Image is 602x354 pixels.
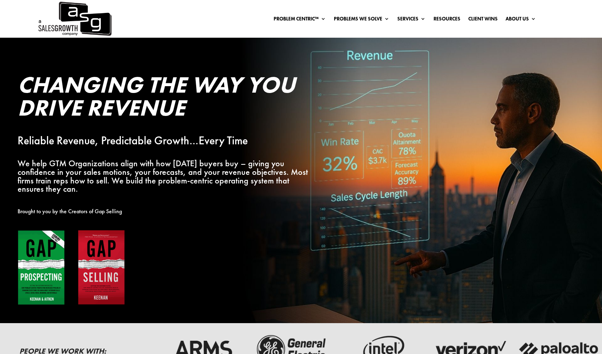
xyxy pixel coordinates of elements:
a: Client Wins [468,16,498,24]
p: Reliable Revenue, Predictable Growth…Every Time [18,136,310,145]
img: Gap Books [18,230,125,306]
a: Problem Centric™ [274,16,326,24]
h2: Changing the Way You Drive Revenue [18,73,310,123]
a: About Us [506,16,536,24]
a: Services [397,16,426,24]
p: Brought to you by the Creators of Gap Selling [18,207,310,216]
p: We help GTM Organizations align with how [DATE] buyers buy – giving you confidence in your sales ... [18,159,310,193]
a: Resources [433,16,460,24]
a: Problems We Solve [334,16,389,24]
